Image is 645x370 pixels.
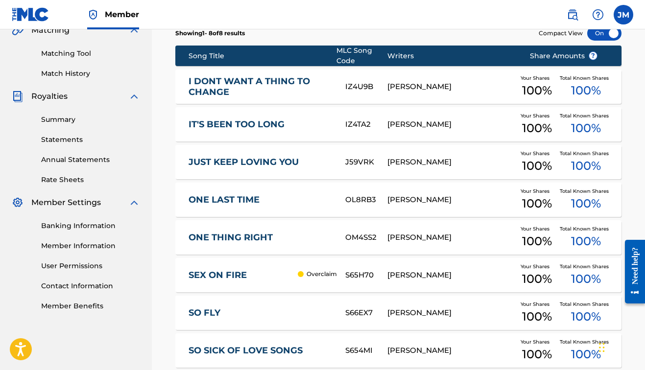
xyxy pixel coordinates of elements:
[345,194,388,206] div: OL8RB3
[12,7,49,22] img: MLC Logo
[522,346,552,363] span: 100 %
[539,29,583,38] span: Compact View
[189,345,332,356] a: SO SICK OF LOVE SONGS
[41,281,140,291] a: Contact Information
[567,9,578,21] img: search
[189,51,336,61] div: Song Title
[87,9,99,21] img: Top Rightsholder
[31,24,70,36] span: Matching
[521,74,553,82] span: Your Shares
[560,225,613,232] span: Total Known Shares
[522,119,552,137] span: 100 %
[189,232,332,243] a: ONE THING RIGHT
[387,157,515,168] div: [PERSON_NAME]
[618,231,645,312] iframe: Resource Center
[571,157,601,175] span: 100 %
[522,270,552,288] span: 100 %
[387,81,515,92] div: [PERSON_NAME]
[387,51,515,61] div: Writers
[387,119,515,130] div: [PERSON_NAME]
[41,241,140,251] a: Member Information
[521,301,553,308] span: Your Shares
[521,150,553,157] span: Your Shares
[522,195,552,212] span: 100 %
[41,175,140,185] a: Rate Sheets
[41,48,140,59] a: Matching Tool
[345,81,388,92] div: IZ4U9B
[522,232,552,250] span: 100 %
[41,115,140,125] a: Summary
[571,346,601,363] span: 100 %
[105,9,139,20] span: Member
[345,270,388,281] div: S65H70
[128,197,140,208] img: expand
[41,261,140,271] a: User Permissions
[521,225,553,232] span: Your Shares
[175,29,245,38] p: Showing 1 - 8 of 8 results
[571,195,601,212] span: 100 %
[522,308,552,325] span: 100 %
[521,338,553,346] span: Your Shares
[387,194,515,206] div: [PERSON_NAME]
[571,232,601,250] span: 100 %
[189,119,332,130] a: IT'S BEEN TOO LONG
[189,307,332,319] a: SO FLY
[571,119,601,137] span: 100 %
[588,5,608,24] div: Help
[12,197,24,208] img: Member Settings
[345,345,388,356] div: S654MI
[571,270,601,288] span: 100 %
[345,307,388,319] div: S66EX7
[387,307,515,319] div: [PERSON_NAME]
[387,345,515,356] div: [PERSON_NAME]
[592,9,604,21] img: help
[521,112,553,119] span: Your Shares
[189,76,332,98] a: I DONT WANT A THING TO CHANGE
[189,270,292,281] a: SEX ON FIRE
[522,82,552,99] span: 100 %
[345,157,388,168] div: J59VRK
[599,333,605,362] div: Drag
[571,82,601,99] span: 100 %
[128,24,140,36] img: expand
[41,221,140,231] a: Banking Information
[563,5,582,24] a: Public Search
[521,187,553,195] span: Your Shares
[345,232,388,243] div: OM4SS2
[560,338,613,346] span: Total Known Shares
[307,270,337,278] p: Overclaim
[387,270,515,281] div: [PERSON_NAME]
[12,91,24,102] img: Royalties
[521,263,553,270] span: Your Shares
[596,323,645,370] iframe: Chat Widget
[387,232,515,243] div: [PERSON_NAME]
[560,112,613,119] span: Total Known Shares
[614,5,633,24] div: User Menu
[31,197,101,208] span: Member Settings
[41,301,140,311] a: Member Benefits
[560,301,613,308] span: Total Known Shares
[41,155,140,165] a: Annual Statements
[560,150,613,157] span: Total Known Shares
[530,51,597,61] span: Share Amounts
[12,24,24,36] img: Matching
[128,91,140,102] img: expand
[189,157,332,168] a: JUST KEEP LOVING YOU
[41,69,140,79] a: Match History
[189,194,332,206] a: ONE LAST TIME
[589,52,597,60] span: ?
[31,91,68,102] span: Royalties
[571,308,601,325] span: 100 %
[41,135,140,145] a: Statements
[345,119,388,130] div: IZ4TA2
[560,187,613,195] span: Total Known Shares
[336,46,387,66] div: MLC Song Code
[522,157,552,175] span: 100 %
[560,74,613,82] span: Total Known Shares
[560,263,613,270] span: Total Known Shares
